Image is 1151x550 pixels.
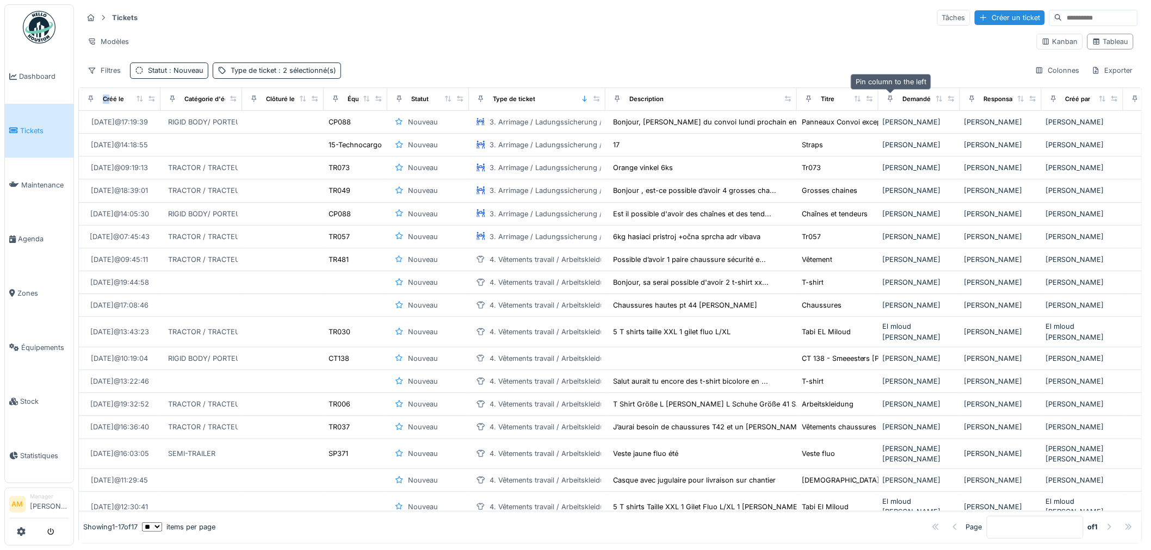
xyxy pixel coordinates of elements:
[1046,300,1119,310] div: [PERSON_NAME]
[23,11,55,43] img: Badge_color-CXgf-gQk.svg
[493,95,535,104] div: Type de ticket
[613,185,776,196] div: Bonjour , est-ce possible d’avoir 4 grosses cha...
[964,353,1037,364] div: [PERSON_NAME]
[411,95,429,104] div: Statut
[408,232,438,242] div: Nouveau
[90,448,149,459] div: [DATE] @ 16:03:05
[18,234,69,244] span: Agenda
[851,74,931,90] div: Pin column to the left
[966,522,982,532] div: Page
[802,162,821,173] div: Tr073
[883,376,956,386] div: [PERSON_NAME]
[613,140,620,150] div: 17
[408,399,438,409] div: Nouveau
[1046,496,1119,517] div: El mloud [PERSON_NAME]
[613,117,812,127] div: Bonjour, [PERSON_NAME] du convoi lundi prochain en Fr...
[408,422,438,432] div: Nouveau
[168,327,245,337] div: TRACTOR / TRACTEUR
[5,212,73,266] a: Agenda
[490,327,673,337] div: 4. Vêtements travail / Arbeitskleidung / Pracovné odevy
[266,95,295,104] div: Clôturé le
[20,451,69,461] span: Statistiques
[90,277,149,287] div: [DATE] @ 19:44:58
[984,95,1022,104] div: Responsable
[1046,422,1119,432] div: [PERSON_NAME]
[490,140,678,150] div: 3. Arrimage / Ladungssicherung / Zabezpečenie nákladu
[184,95,257,104] div: Catégorie d'équipement
[90,422,149,432] div: [DATE] @ 16:36:40
[90,376,149,386] div: [DATE] @ 13:22:46
[802,209,868,219] div: Chaînes et tendeurs
[802,254,832,265] div: Vêtement
[964,277,1037,287] div: [PERSON_NAME]
[168,209,281,219] div: RIGID BODY/ PORTEUR / CAMION
[91,185,148,196] div: [DATE] @ 18:39:01
[20,396,69,407] span: Stock
[937,10,970,26] div: Tâches
[108,12,142,23] strong: Tickets
[90,209,149,219] div: [DATE] @ 14:05:30
[5,374,73,429] a: Stock
[902,95,942,104] div: Demandé par
[490,502,673,512] div: 4. Vêtements travail / Arbeitskleidung / Pracovné odevy
[883,140,956,150] div: [PERSON_NAME]
[964,162,1037,173] div: [PERSON_NAME]
[5,104,73,158] a: Tickets
[964,475,1037,485] div: [PERSON_NAME]
[142,522,215,532] div: items per page
[964,376,1037,386] div: [PERSON_NAME]
[90,399,149,409] div: [DATE] @ 19:32:52
[329,254,349,265] div: TR481
[408,185,438,196] div: Nouveau
[613,300,757,310] div: Chaussures hautes pt 44 [PERSON_NAME]
[83,34,134,49] div: Modèles
[1046,254,1119,265] div: [PERSON_NAME]
[5,266,73,321] a: Zones
[613,502,807,512] div: 5 T shirts Taille XXL 1 Gilet Fluo L/XL 1 [PERSON_NAME]...
[83,522,138,532] div: Showing 1 - 17 of 17
[883,443,956,464] div: [PERSON_NAME] [PERSON_NAME]
[5,320,73,374] a: Équipements
[91,254,148,265] div: [DATE] @ 09:45:11
[883,185,956,196] div: [PERSON_NAME]
[883,300,956,310] div: [PERSON_NAME]
[408,475,438,485] div: Nouveau
[1087,62,1138,78] div: Exporter
[408,376,438,386] div: Nouveau
[490,209,678,219] div: 3. Arrimage / Ladungssicherung / Zabezpečenie nákladu
[1042,36,1078,47] div: Kanban
[90,327,149,337] div: [DATE] @ 13:43:23
[883,117,956,127] div: [PERSON_NAME]
[408,254,438,265] div: Nouveau
[802,502,849,512] div: Tabi El Miloud
[964,232,1037,242] div: [PERSON_NAME]
[30,492,69,501] div: Manager
[802,185,857,196] div: Grosses chaines
[329,448,348,459] div: SP371
[17,288,69,298] span: Zones
[802,399,853,409] div: Arbeitskleidung
[1046,140,1119,150] div: [PERSON_NAME]
[408,162,438,173] div: Nouveau
[1046,277,1119,287] div: [PERSON_NAME]
[5,158,73,212] a: Maintenance
[408,327,438,337] div: Nouveau
[1046,185,1119,196] div: [PERSON_NAME]
[91,117,148,127] div: [DATE] @ 17:19:39
[490,448,673,459] div: 4. Vêtements travail / Arbeitskleidung / Pracovné odevy
[168,448,215,459] div: SEMI-TRAILER
[490,422,673,432] div: 4. Vêtements travail / Arbeitskleidung / Pracovné odevy
[613,422,810,432] div: J’aurai besoin de chaussures T42 et un [PERSON_NAME]...
[168,422,245,432] div: TRACTOR / TRACTEUR
[329,422,350,432] div: TR037
[1088,522,1098,532] strong: of 1
[91,162,148,173] div: [DATE] @ 09:19:13
[490,254,673,265] div: 4. Vêtements travail / Arbeitskleidung / Pracovné odevy
[329,185,350,196] div: TR049
[490,353,673,364] div: 4. Vêtements travail / Arbeitskleidung / Pracovné odevy
[168,399,245,409] div: TRACTOR / TRACTEUR
[964,502,1037,512] div: [PERSON_NAME]
[883,475,956,485] div: [PERSON_NAME]
[408,502,438,512] div: Nouveau
[408,448,438,459] div: Nouveau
